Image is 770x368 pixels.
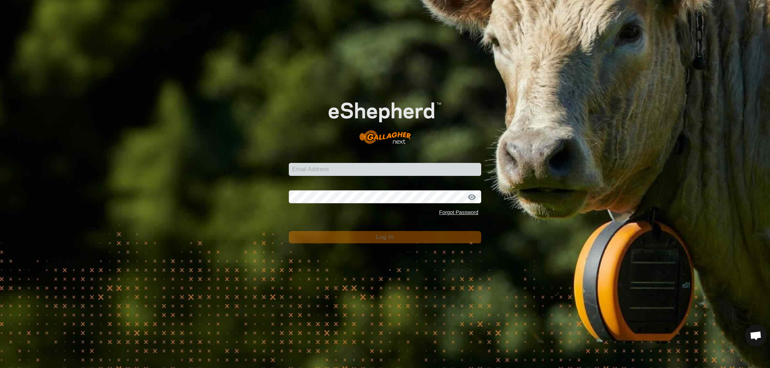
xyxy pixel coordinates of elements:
button: Log In [289,231,481,243]
span: Log In [376,234,394,240]
div: Open chat [745,325,767,346]
a: Forgot Password [439,209,478,215]
input: Email Address [289,163,481,176]
img: E-shepherd Logo [308,86,462,152]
